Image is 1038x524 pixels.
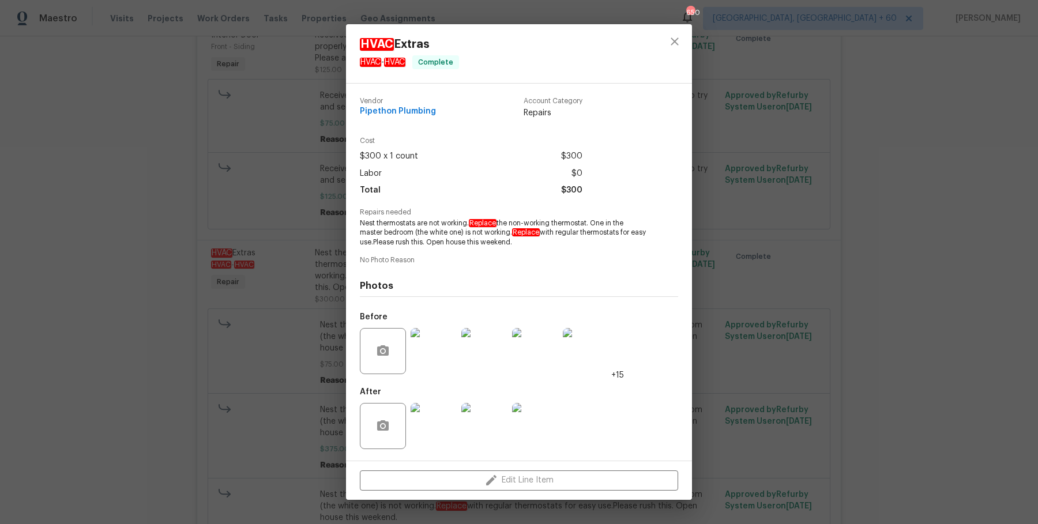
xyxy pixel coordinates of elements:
[360,38,394,51] em: HVAC
[360,182,381,199] span: Total
[469,219,497,227] em: Replace
[611,370,624,381] span: +15
[561,182,582,199] span: $300
[524,97,582,105] span: Account Category
[360,107,436,116] span: Pipethon Plumbing
[384,58,405,67] em: HVAC
[360,97,436,105] span: Vendor
[524,107,582,119] span: Repairs
[360,38,459,51] span: Extras
[360,58,381,67] em: HVAC
[413,56,458,68] span: Complete
[360,209,678,216] span: Repairs needed
[686,7,694,18] div: 650
[661,28,689,55] button: close
[360,218,646,247] span: Nest thermostats are not working. the non-working thermostat. One in the master bedroom (the whit...
[561,148,582,165] span: $300
[360,280,678,292] h4: Photos
[360,165,382,182] span: Labor
[512,228,540,236] em: Replace
[360,313,388,321] h5: Before
[571,165,582,182] span: $0
[360,137,582,145] span: Cost
[360,148,418,165] span: $300 x 1 count
[360,257,678,264] span: No Photo Reason
[360,58,405,67] span: -
[360,388,381,396] h5: After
